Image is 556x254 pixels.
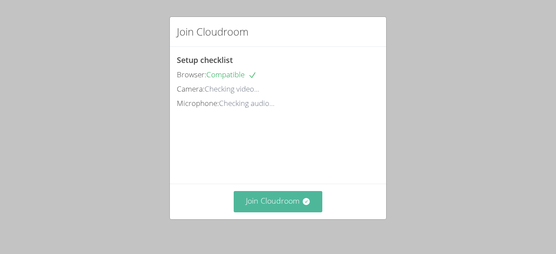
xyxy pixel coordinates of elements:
span: Checking audio... [219,98,275,108]
span: Microphone: [177,98,219,108]
span: Setup checklist [177,55,233,65]
span: Browser: [177,69,206,79]
span: Compatible [206,69,257,79]
h2: Join Cloudroom [177,24,248,40]
span: Checking video... [205,84,259,94]
button: Join Cloudroom [234,191,323,212]
span: Camera: [177,84,205,94]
